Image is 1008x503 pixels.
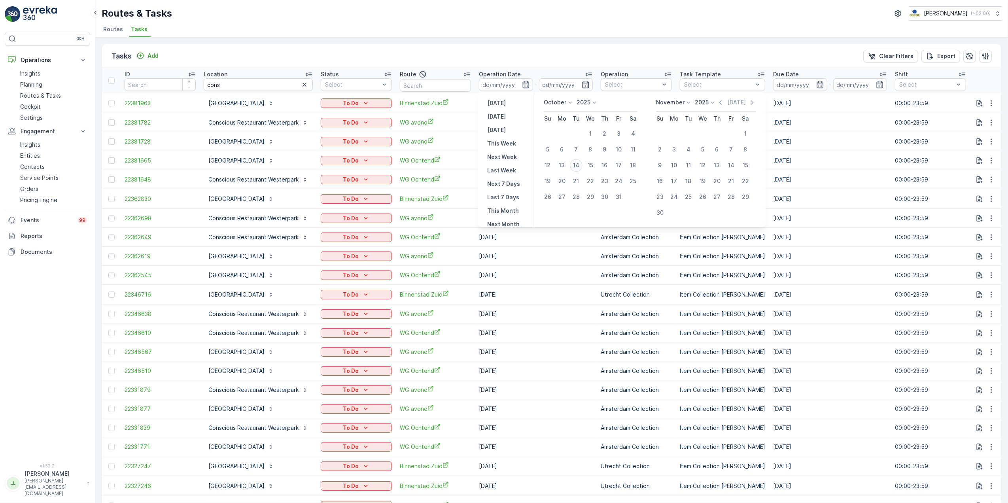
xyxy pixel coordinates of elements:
[696,175,709,187] div: 19
[769,189,891,209] td: [DATE]
[208,291,265,299] p: [GEOGRAPHIC_DATA]
[321,347,392,357] button: To Do
[125,214,196,222] span: 22362698
[711,159,723,172] div: 13
[108,176,115,183] div: Toggle Row Selected
[584,191,597,203] div: 29
[20,196,57,204] p: Pricing Engine
[321,290,392,299] button: To Do
[475,113,597,132] td: [DATE]
[343,310,359,318] p: To Do
[541,175,554,187] div: 19
[487,153,517,161] p: Next Week
[204,173,313,186] button: Conscious Restaurant Westerpark
[484,206,522,216] button: This Month
[556,191,568,203] div: 27
[400,214,471,222] a: WG avond
[17,161,90,172] a: Contacts
[400,118,471,127] span: WG avond
[400,290,471,299] span: Binnenstad Zuid
[400,386,471,394] a: WG avond
[108,253,115,259] div: Toggle Row Selected
[125,271,196,279] a: 22362545
[125,367,196,375] a: 22346510
[400,310,471,318] a: WG avond
[208,310,299,318] p: Conscious Restaurant Westerpark
[125,157,196,165] a: 22381665
[79,217,85,223] p: 99
[475,132,597,151] td: [DATE]
[343,138,359,146] p: To Do
[20,185,38,193] p: Orders
[204,154,279,167] button: [GEOGRAPHIC_DATA]
[108,291,115,298] div: Toggle Row Selected
[321,137,392,146] button: To Do
[148,52,159,60] p: Add
[208,214,299,222] p: Conscious Restaurant Westerpark
[204,193,279,205] button: [GEOGRAPHIC_DATA]
[484,179,523,189] button: Next 7 Days
[696,159,709,172] div: 12
[769,209,891,228] td: [DATE]
[108,157,115,164] div: Toggle Row Selected
[769,247,891,266] td: [DATE]
[487,180,520,188] p: Next 7 Days
[321,98,392,108] button: To Do
[909,9,921,18] img: basis-logo_rgb2x.png
[570,175,582,187] div: 21
[5,228,90,244] a: Reports
[487,99,506,107] p: [DATE]
[204,365,279,377] button: [GEOGRAPHIC_DATA]
[769,380,891,399] td: [DATE]
[125,291,196,299] a: 22346716
[343,214,359,222] p: To Do
[321,118,392,127] button: To Do
[769,170,891,189] td: [DATE]
[484,219,523,229] button: Next Month
[487,220,520,228] p: Next Month
[343,99,359,107] p: To Do
[598,143,611,156] div: 9
[321,270,392,280] button: To Do
[487,193,519,201] p: Last 7 Days
[400,233,471,241] a: WG Ochtend
[204,135,279,148] button: [GEOGRAPHIC_DATA]
[400,137,471,146] a: WG avond
[125,195,196,203] a: 22362830
[475,228,597,247] td: [DATE]
[208,195,265,203] p: [GEOGRAPHIC_DATA]
[17,112,90,123] a: Settings
[484,193,522,202] button: Last 7 Days
[204,327,313,339] button: Conscious Restaurant Westerpark
[321,156,392,165] button: To Do
[769,113,891,132] td: [DATE]
[654,191,666,203] div: 23
[570,143,582,156] div: 7
[475,247,597,266] td: [DATE]
[5,52,90,68] button: Operations
[125,233,196,241] a: 22362649
[204,288,279,301] button: [GEOGRAPHIC_DATA]
[769,228,891,247] td: [DATE]
[739,159,752,172] div: 15
[204,250,279,263] button: [GEOGRAPHIC_DATA]
[400,252,471,260] span: WG avond
[17,195,90,206] a: Pricing Engine
[343,329,359,337] p: To Do
[654,206,666,219] div: 30
[584,175,597,187] div: 22
[20,92,61,100] p: Routes & Tasks
[208,271,265,279] p: [GEOGRAPHIC_DATA]
[400,79,471,92] input: Search
[924,9,968,17] p: [PERSON_NAME]
[739,191,752,203] div: 29
[20,81,42,89] p: Planning
[21,248,87,256] p: Documents
[400,271,471,279] span: WG Ochtend
[208,157,265,165] p: [GEOGRAPHIC_DATA]
[937,52,955,60] p: Export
